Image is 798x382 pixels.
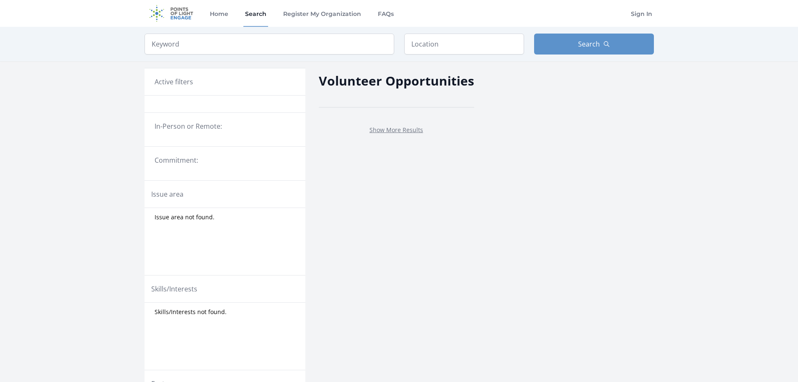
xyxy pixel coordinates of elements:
span: Issue area not found. [155,213,214,221]
legend: Commitment: [155,155,295,165]
h2: Volunteer Opportunities [319,71,474,90]
h3: Active filters [155,77,193,87]
span: Search [578,39,600,49]
button: Search [534,34,654,55]
input: Location [404,34,524,55]
input: Keyword [145,34,394,55]
span: Skills/Interests not found. [155,308,227,316]
a: Show More Results [369,126,423,134]
legend: In-Person or Remote: [155,121,295,131]
legend: Issue area [151,189,183,199]
legend: Skills/Interests [151,284,197,294]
